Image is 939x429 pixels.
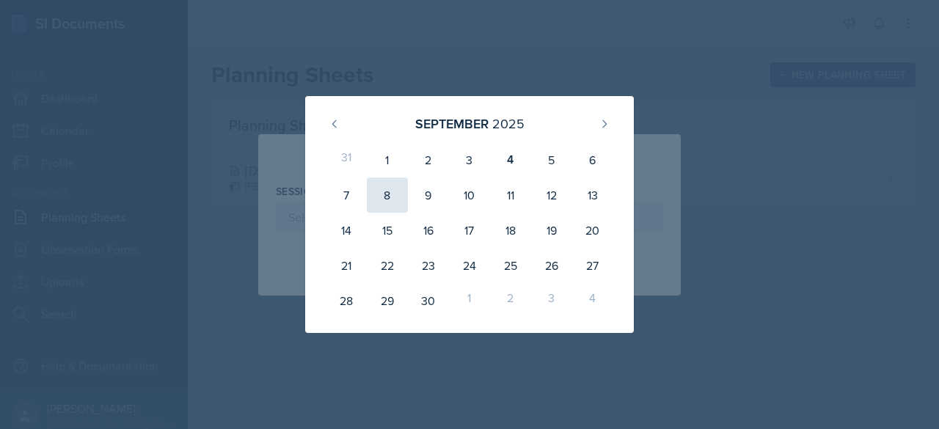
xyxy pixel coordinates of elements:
[449,142,490,177] div: 3
[531,142,572,177] div: 5
[367,213,408,248] div: 15
[572,177,613,213] div: 13
[408,283,449,318] div: 30
[492,114,525,133] div: 2025
[326,177,367,213] div: 7
[490,213,531,248] div: 18
[367,248,408,283] div: 22
[408,142,449,177] div: 2
[326,283,367,318] div: 28
[326,248,367,283] div: 21
[490,142,531,177] div: 4
[449,213,490,248] div: 17
[408,248,449,283] div: 23
[490,283,531,318] div: 2
[572,213,613,248] div: 20
[490,177,531,213] div: 11
[572,248,613,283] div: 27
[367,177,408,213] div: 8
[531,213,572,248] div: 19
[572,283,613,318] div: 4
[326,213,367,248] div: 14
[367,142,408,177] div: 1
[531,248,572,283] div: 26
[408,213,449,248] div: 16
[531,283,572,318] div: 3
[531,177,572,213] div: 12
[408,177,449,213] div: 9
[449,177,490,213] div: 10
[449,248,490,283] div: 24
[326,142,367,177] div: 31
[490,248,531,283] div: 25
[572,142,613,177] div: 6
[415,114,489,133] div: September
[367,283,408,318] div: 29
[449,283,490,318] div: 1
